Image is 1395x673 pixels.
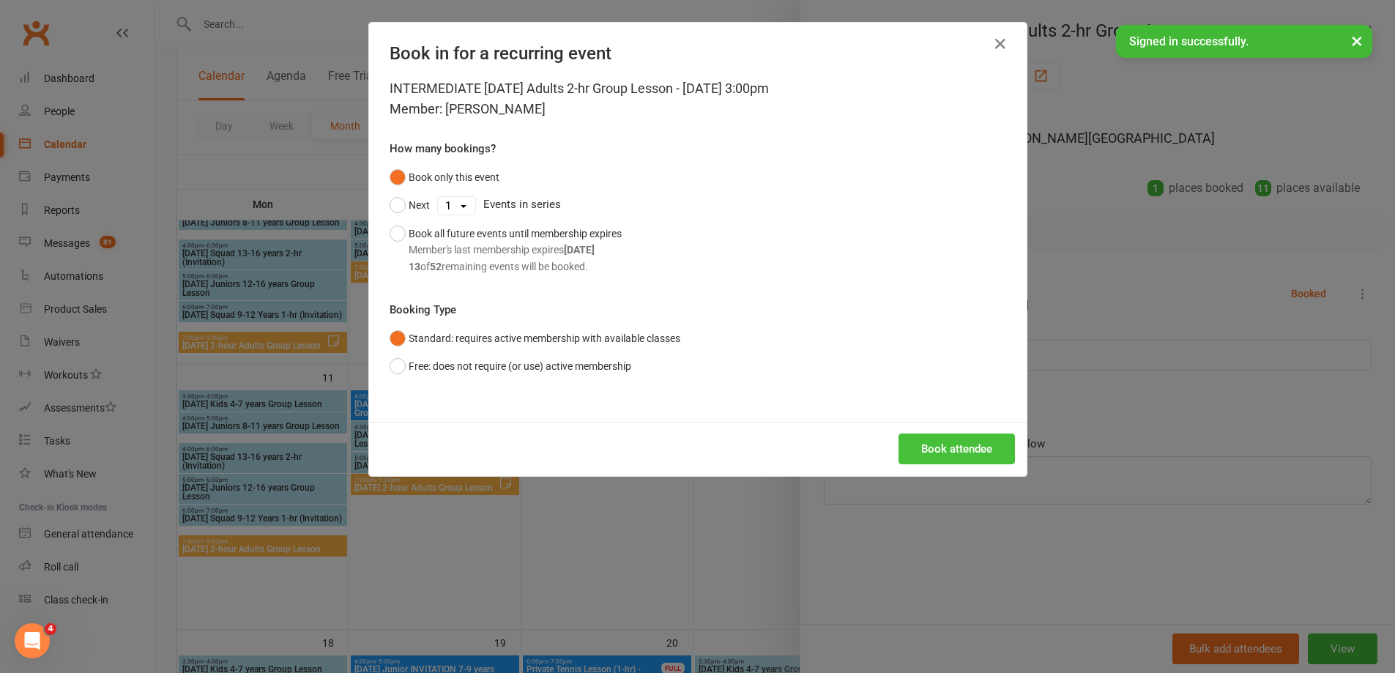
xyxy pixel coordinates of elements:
div: Member's last membership expires [409,242,622,258]
button: Book attendee [899,434,1015,464]
button: Next [390,191,430,219]
strong: 52 [430,261,442,272]
label: How many bookings? [390,140,496,157]
div: Events in series [390,191,1006,219]
button: Close [989,32,1012,56]
label: Booking Type [390,301,456,319]
div: Book all future events until membership expires [409,226,622,275]
strong: 13 [409,261,420,272]
button: Book all future events until membership expiresMember's last membership expires[DATE]13of52remain... [390,220,622,280]
button: Book only this event [390,163,499,191]
iframe: Intercom live chat [15,623,50,658]
button: Free: does not require (or use) active membership [390,352,631,380]
div: INTERMEDIATE [DATE] Adults 2-hr Group Lesson - [DATE] 3:00pm Member: [PERSON_NAME] [390,78,1006,119]
strong: [DATE] [564,244,595,256]
button: Standard: requires active membership with available classes [390,324,680,352]
span: 4 [45,623,56,635]
div: of remaining events will be booked. [409,259,622,275]
h4: Book in for a recurring event [390,43,1006,64]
